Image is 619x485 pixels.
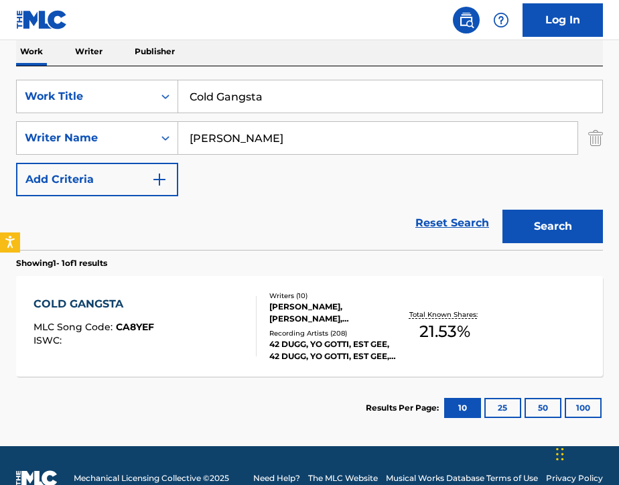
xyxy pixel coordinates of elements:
img: search [458,12,474,28]
img: help [493,12,509,28]
a: COLD GANGSTAMLC Song Code:CA8YEFISWC:Writers (10)[PERSON_NAME], [PERSON_NAME], [PERSON_NAME], [PE... [16,276,603,376]
button: 50 [525,398,561,418]
a: Public Search [453,7,480,33]
a: Reset Search [409,208,496,238]
div: Drag [556,434,564,474]
button: Add Criteria [16,163,178,196]
p: Showing 1 - 1 of 1 results [16,257,107,269]
div: Work Title [25,88,145,105]
div: COLD GANGSTA [33,296,154,312]
img: Delete Criterion [588,121,603,155]
p: Writer [71,38,107,66]
span: MLC Song Code : [33,321,116,333]
span: 21.53 % [419,320,470,344]
p: Work [16,38,47,66]
a: Log In [523,3,603,37]
div: Writers ( 10 ) [269,291,396,301]
iframe: Chat Widget [552,421,619,485]
p: Publisher [131,38,179,66]
button: 25 [484,398,521,418]
span: CA8YEF [116,321,154,333]
a: The MLC Website [308,472,378,484]
div: Recording Artists ( 208 ) [269,328,396,338]
form: Search Form [16,80,603,250]
img: 9d2ae6d4665cec9f34b9.svg [151,171,167,188]
div: [PERSON_NAME], [PERSON_NAME], [PERSON_NAME], [PERSON_NAME] [PERSON_NAME] [PERSON_NAME], [PERSON_N... [269,301,396,325]
p: Results Per Page: [366,402,442,414]
div: 42 DUGG, YO GOTTI, EST GEE, 42 DUGG, YO GOTTI, EST GEE, YO GOTTI, EST GEE, 42 DUGG, YO GOTTI, EST... [269,338,396,362]
img: MLC Logo [16,10,68,29]
div: Writer Name [25,130,145,146]
button: 10 [444,398,481,418]
span: Mechanical Licensing Collective © 2025 [74,472,229,484]
span: ISWC : [33,334,65,346]
p: Total Known Shares: [409,309,481,320]
a: Musical Works Database Terms of Use [386,472,538,484]
a: Need Help? [253,472,300,484]
div: Help [488,7,514,33]
button: Search [502,210,603,243]
button: 100 [565,398,602,418]
a: Privacy Policy [546,472,603,484]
